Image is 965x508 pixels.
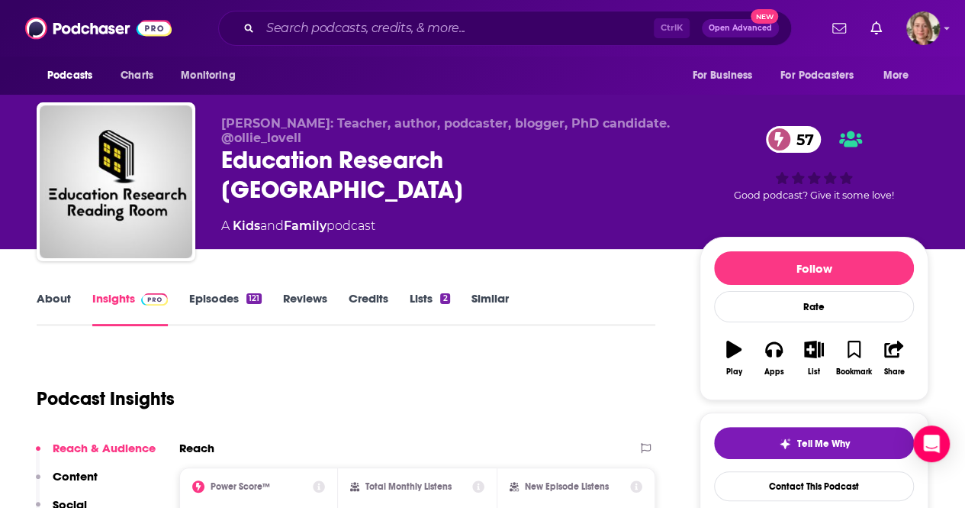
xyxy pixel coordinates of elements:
[36,441,156,469] button: Reach & Audience
[92,291,168,326] a: InsightsPodchaser Pro
[834,331,873,386] button: Bookmark
[440,293,449,304] div: 2
[181,65,235,86] span: Monitoring
[53,469,98,484] p: Content
[654,18,690,38] span: Ctrl K
[141,293,168,306] img: Podchaser Pro
[37,61,112,90] button: open menu
[883,65,909,86] span: More
[709,24,772,32] span: Open Advanced
[808,367,820,377] div: List
[284,218,326,233] a: Family
[25,14,172,43] img: Podchaser - Follow, Share and Rate Podcasts
[189,291,262,326] a: Episodes121
[883,367,904,377] div: Share
[714,331,754,386] button: Play
[702,19,779,37] button: Open AdvancedNew
[260,16,654,40] input: Search podcasts, credits, & more...
[36,469,98,497] button: Content
[864,15,888,41] a: Show notifications dropdown
[913,425,950,462] div: Open Intercom Messenger
[751,9,778,24] span: New
[714,471,914,501] a: Contact This Podcast
[700,116,928,211] div: 57Good podcast? Give it some love!
[681,61,771,90] button: open menu
[410,291,449,326] a: Lists2
[794,331,834,386] button: List
[170,61,255,90] button: open menu
[53,441,156,455] p: Reach & Audience
[349,291,388,326] a: Credits
[781,126,822,153] span: 57
[836,367,872,377] div: Bookmark
[714,427,914,459] button: tell me why sparkleTell Me Why
[906,11,940,45] span: Logged in as AriFortierPr
[47,65,92,86] span: Podcasts
[726,367,742,377] div: Play
[221,217,375,235] div: A podcast
[874,331,914,386] button: Share
[260,218,284,233] span: and
[779,438,791,450] img: tell me why sparkle
[714,251,914,285] button: Follow
[764,367,784,377] div: Apps
[906,11,940,45] button: Show profile menu
[766,126,822,153] a: 57
[233,218,260,233] a: Kids
[797,438,850,450] span: Tell Me Why
[826,15,852,41] a: Show notifications dropdown
[37,291,71,326] a: About
[365,481,452,492] h2: Total Monthly Listens
[692,65,752,86] span: For Business
[218,11,792,46] div: Search podcasts, credits, & more...
[179,441,214,455] h2: Reach
[121,65,153,86] span: Charts
[906,11,940,45] img: User Profile
[40,105,192,258] img: Education Research Reading Room
[37,387,175,410] h1: Podcast Insights
[471,291,509,326] a: Similar
[283,291,327,326] a: Reviews
[111,61,162,90] a: Charts
[734,189,894,201] span: Good podcast? Give it some love!
[525,481,609,492] h2: New Episode Listens
[714,291,914,322] div: Rate
[873,61,928,90] button: open menu
[754,331,793,386] button: Apps
[246,293,262,304] div: 121
[770,61,876,90] button: open menu
[211,481,270,492] h2: Power Score™
[780,65,854,86] span: For Podcasters
[221,116,670,145] span: [PERSON_NAME]: Teacher, author, podcaster, blogger, PhD candidate. @ollie_lovell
